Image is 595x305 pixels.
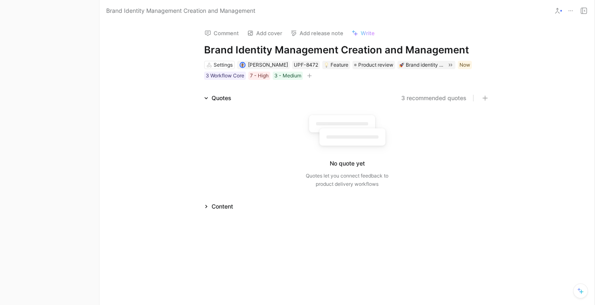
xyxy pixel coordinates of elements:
button: Add release note [287,27,347,39]
div: Quotes [201,93,235,103]
img: 🚀 [399,62,404,67]
span: Write [361,29,375,37]
div: No quote yet [330,159,365,168]
div: Product review [352,61,395,69]
span: Brand Identity Management Creation and Management [106,6,255,16]
h1: Brand Identity Management Creation and Management [204,43,490,57]
button: 3 recommended quotes [401,93,466,103]
div: Content [201,202,236,211]
button: Write [348,27,378,39]
button: Comment [201,27,243,39]
img: 💡 [324,62,329,67]
img: avatar [240,62,245,67]
div: 7 - High [250,72,269,80]
span: Product review [358,61,393,69]
span: [PERSON_NAME] [248,62,288,68]
div: UPF-8472 [294,61,318,69]
div: 3 - Medium [274,72,301,80]
button: Add cover [243,27,286,39]
div: 3 Workflow Core [206,72,244,80]
div: Settings [214,61,233,69]
div: Content [212,202,233,211]
div: Quotes [212,93,231,103]
div: Feature [324,61,348,69]
div: Brand identity management creation and management [406,61,445,69]
div: Quotes let you connect feedback to product delivery workflows [306,172,388,188]
div: Now [459,61,470,69]
div: 💡Feature [322,61,350,69]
